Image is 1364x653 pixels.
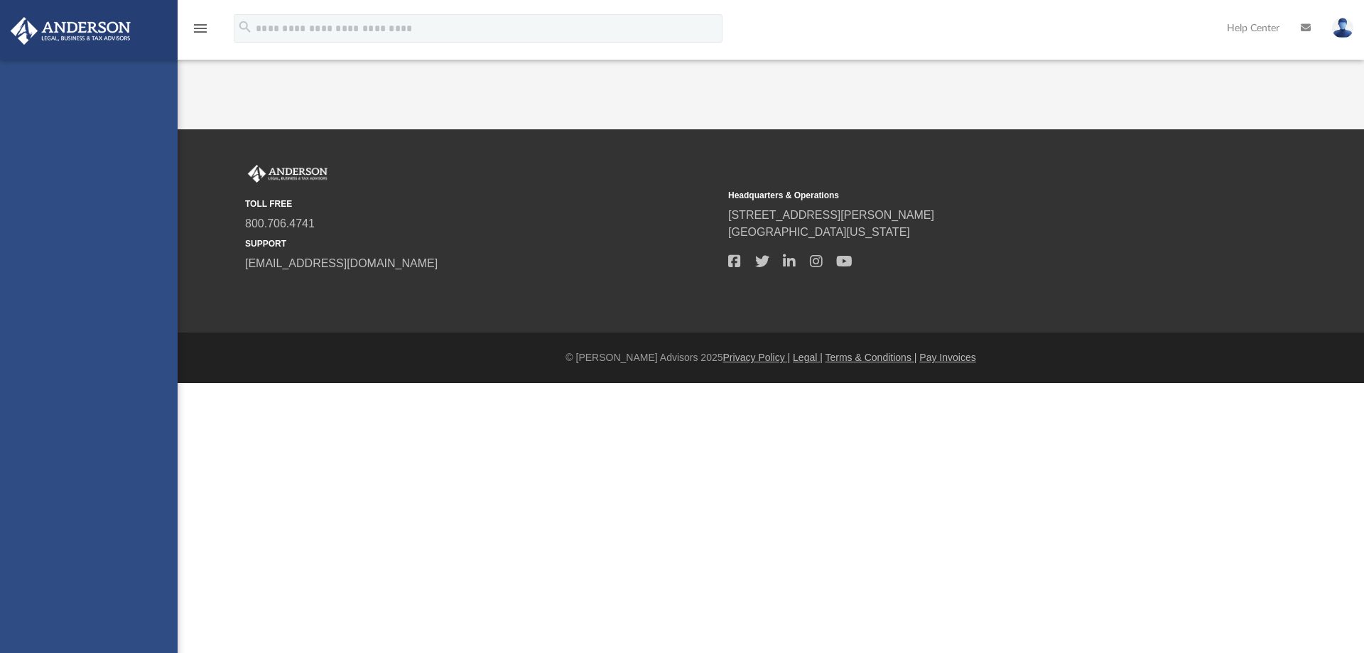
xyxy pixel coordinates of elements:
a: Pay Invoices [919,352,975,363]
small: SUPPORT [245,237,718,250]
a: [GEOGRAPHIC_DATA][US_STATE] [728,226,910,238]
i: menu [192,20,209,37]
a: 800.706.4741 [245,217,315,230]
a: Terms & Conditions | [826,352,917,363]
small: TOLL FREE [245,198,718,210]
a: menu [192,27,209,37]
img: Anderson Advisors Platinum Portal [245,165,330,183]
a: Legal | [793,352,823,363]
img: Anderson Advisors Platinum Portal [6,17,135,45]
a: [STREET_ADDRESS][PERSON_NAME] [728,209,934,221]
img: User Pic [1332,18,1353,38]
a: Privacy Policy | [723,352,791,363]
i: search [237,19,253,35]
a: [EMAIL_ADDRESS][DOMAIN_NAME] [245,257,438,269]
div: © [PERSON_NAME] Advisors 2025 [178,350,1364,365]
small: Headquarters & Operations [728,189,1201,202]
